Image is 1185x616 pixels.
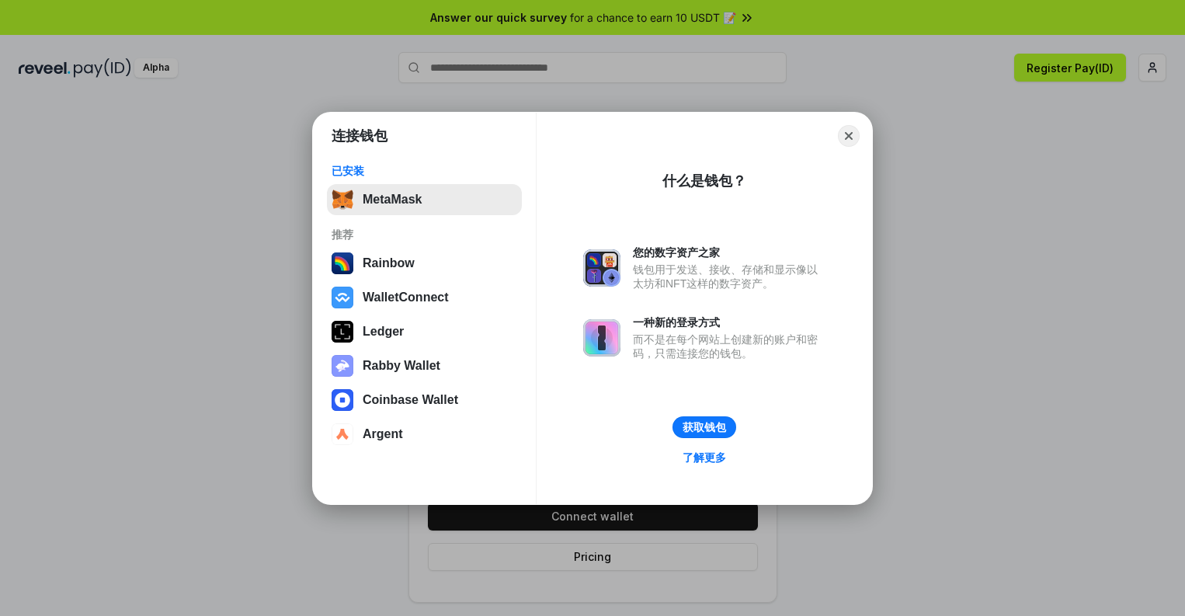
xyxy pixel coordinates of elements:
div: WalletConnect [363,291,449,305]
img: svg+xml,%3Csvg%20width%3D%2228%22%20height%3D%2228%22%20viewBox%3D%220%200%2028%2028%22%20fill%3D... [332,423,353,445]
img: svg+xml,%3Csvg%20xmlns%3D%22http%3A%2F%2Fwww.w3.org%2F2000%2Fsvg%22%20width%3D%2228%22%20height%3... [332,321,353,343]
button: WalletConnect [327,282,522,313]
div: Ledger [363,325,404,339]
div: 了解更多 [683,451,726,465]
button: Ledger [327,316,522,347]
button: Argent [327,419,522,450]
button: Close [838,125,860,147]
div: 已安装 [332,164,517,178]
h1: 连接钱包 [332,127,387,145]
div: 一种新的登录方式 [633,315,825,329]
div: 钱包用于发送、接收、存储和显示像以太坊和NFT这样的数字资产。 [633,263,825,291]
div: Rabby Wallet [363,359,440,373]
div: Rainbow [363,256,415,270]
div: 推荐 [332,228,517,242]
div: Coinbase Wallet [363,393,458,407]
button: Rainbow [327,248,522,279]
div: MetaMask [363,193,422,207]
button: MetaMask [327,184,522,215]
a: 了解更多 [673,447,735,468]
button: 获取钱包 [672,416,736,438]
div: 什么是钱包？ [662,172,746,190]
img: svg+xml,%3Csvg%20width%3D%2228%22%20height%3D%2228%22%20viewBox%3D%220%200%2028%2028%22%20fill%3D... [332,389,353,411]
div: 您的数字资产之家 [633,245,825,259]
div: Argent [363,427,403,441]
div: 获取钱包 [683,420,726,434]
div: 而不是在每个网站上创建新的账户和密码，只需连接您的钱包。 [633,332,825,360]
button: Coinbase Wallet [327,385,522,416]
img: svg+xml,%3Csvg%20fill%3D%22none%22%20height%3D%2233%22%20viewBox%3D%220%200%2035%2033%22%20width%... [332,189,353,211]
img: svg+xml,%3Csvg%20width%3D%2228%22%20height%3D%2228%22%20viewBox%3D%220%200%2028%2028%22%20fill%3D... [332,287,353,308]
img: svg+xml,%3Csvg%20xmlns%3D%22http%3A%2F%2Fwww.w3.org%2F2000%2Fsvg%22%20fill%3D%22none%22%20viewBox... [583,249,620,287]
img: svg+xml,%3Csvg%20xmlns%3D%22http%3A%2F%2Fwww.w3.org%2F2000%2Fsvg%22%20fill%3D%22none%22%20viewBox... [583,319,620,357]
img: svg+xml,%3Csvg%20xmlns%3D%22http%3A%2F%2Fwww.w3.org%2F2000%2Fsvg%22%20fill%3D%22none%22%20viewBox... [332,355,353,377]
img: svg+xml,%3Csvg%20width%3D%22120%22%20height%3D%22120%22%20viewBox%3D%220%200%20120%20120%22%20fil... [332,252,353,274]
button: Rabby Wallet [327,350,522,381]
